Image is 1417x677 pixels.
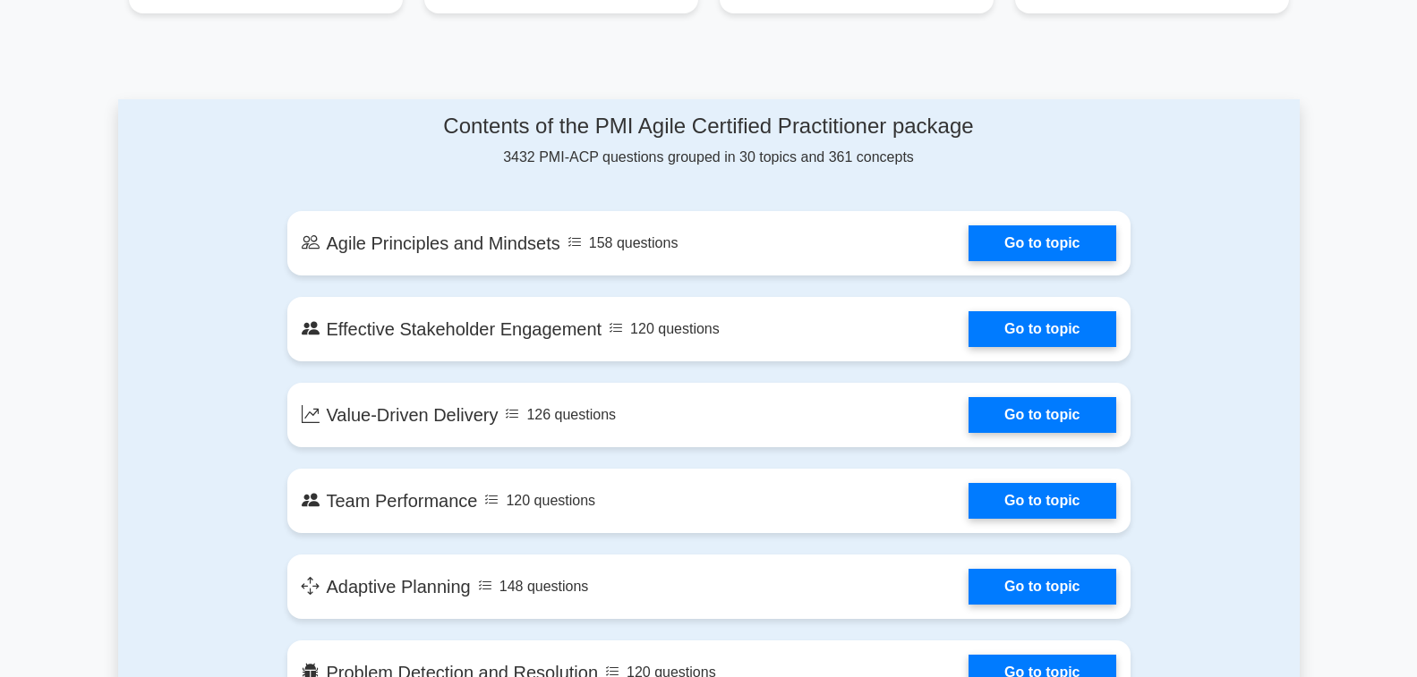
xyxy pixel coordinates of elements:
[969,569,1115,605] a: Go to topic
[969,397,1115,433] a: Go to topic
[287,114,1131,168] div: 3432 PMI-ACP questions grouped in 30 topics and 361 concepts
[287,114,1131,140] h4: Contents of the PMI Agile Certified Practitioner package
[969,311,1115,347] a: Go to topic
[969,225,1115,261] a: Go to topic
[969,483,1115,519] a: Go to topic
